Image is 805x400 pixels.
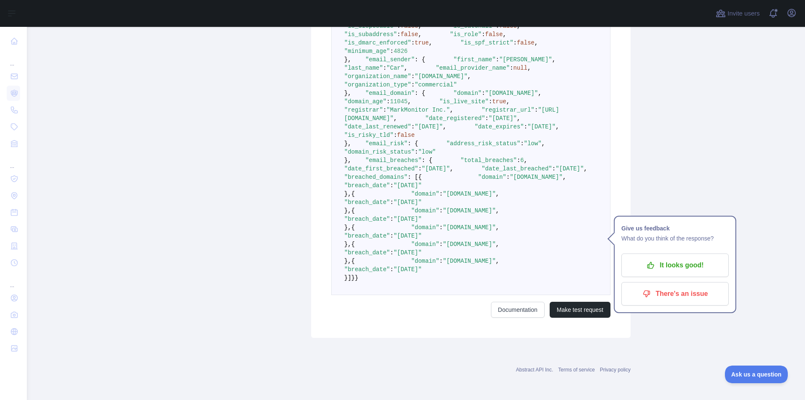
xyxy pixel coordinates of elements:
[394,115,397,122] span: ,
[628,287,722,301] p: There's an issue
[516,367,553,373] a: Abstract API Inc.
[552,165,556,172] span: :
[422,157,432,164] span: : {
[397,132,415,139] span: false
[475,123,524,130] span: "date_expires"
[390,182,393,189] span: :
[408,174,418,180] span: : [
[365,140,408,147] span: "email_risk"
[517,157,520,164] span: :
[482,165,552,172] span: "date_last_breached"
[411,241,439,248] span: "domain"
[535,39,538,46] span: ,
[499,56,552,63] span: "[PERSON_NAME]"
[535,107,538,113] span: :
[556,165,584,172] span: "[DATE]"
[351,207,355,214] span: {
[542,140,545,147] span: ,
[344,241,351,248] span: },
[344,123,411,130] span: "date_last_renewed"
[727,9,760,18] span: Invite users
[394,216,422,222] span: "[DATE]"
[485,31,503,38] span: false
[351,241,355,248] span: {
[621,282,729,306] button: There's an issue
[411,39,415,46] span: :
[556,123,559,130] span: ,
[394,199,422,206] span: "[DATE]"
[383,107,386,113] span: :
[439,98,489,105] span: "is_live_site"
[527,65,531,71] span: ,
[600,367,631,373] a: Privacy policy
[351,191,355,197] span: {
[415,39,429,46] span: true
[524,157,527,164] span: ,
[584,165,587,172] span: ,
[621,233,729,243] p: What do you think of the response?
[394,266,422,273] span: "[DATE]"
[439,258,443,264] span: :
[344,199,390,206] span: "breach_date"
[467,73,471,80] span: ,
[460,39,513,46] span: "is_spf_strict"
[563,174,566,180] span: ,
[628,258,722,272] p: It looks good!
[344,191,351,197] span: },
[425,115,485,122] span: "date_registered"
[390,216,393,222] span: :
[344,73,411,80] span: "organization_name"
[411,123,415,130] span: :
[429,39,432,46] span: ,
[7,50,20,67] div: ...
[344,266,390,273] span: "breach_date"
[418,165,421,172] span: :
[411,224,439,231] span: "domain"
[491,302,545,318] a: Documentation
[482,107,535,113] span: "registrar_url"
[538,90,541,97] span: ,
[344,56,351,63] span: },
[348,275,351,281] span: ]
[394,182,422,189] span: "[DATE]"
[510,65,513,71] span: :
[344,182,390,189] span: "breach_date"
[488,115,517,122] span: "[DATE]"
[460,157,517,164] span: "total_breaches"
[439,224,443,231] span: :
[355,275,358,281] span: }
[450,107,453,113] span: ,
[400,31,418,38] span: false
[344,39,411,46] span: "is_dmarc_enforced"
[517,39,535,46] span: false
[344,48,390,55] span: "minimum_age"
[524,140,542,147] span: "low"
[513,39,517,46] span: :
[450,31,482,38] span: "is_role"
[365,56,415,63] span: "email_sender"
[387,65,404,71] span: "Car"
[390,98,408,105] span: 11045
[621,254,729,277] button: It looks good!
[344,65,383,71] span: "last_name"
[482,90,485,97] span: :
[415,56,425,63] span: : {
[513,65,527,71] span: null
[492,98,506,105] span: true
[387,107,450,113] span: "MarkMonitor Inc."
[365,157,421,164] span: "email_breaches"
[443,207,496,214] span: "[DOMAIN_NAME]"
[344,81,411,88] span: "organization_type"
[496,56,499,63] span: :
[415,123,443,130] span: "[DATE]"
[344,157,351,164] span: },
[344,165,418,172] span: "date_first_breached"
[408,98,411,105] span: ,
[344,149,415,155] span: "domain_risk_status"
[496,241,499,248] span: ,
[415,90,425,97] span: : {
[390,233,393,239] span: :
[344,31,397,38] span: "is_subaddress"
[390,266,393,273] span: :
[351,275,355,281] span: }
